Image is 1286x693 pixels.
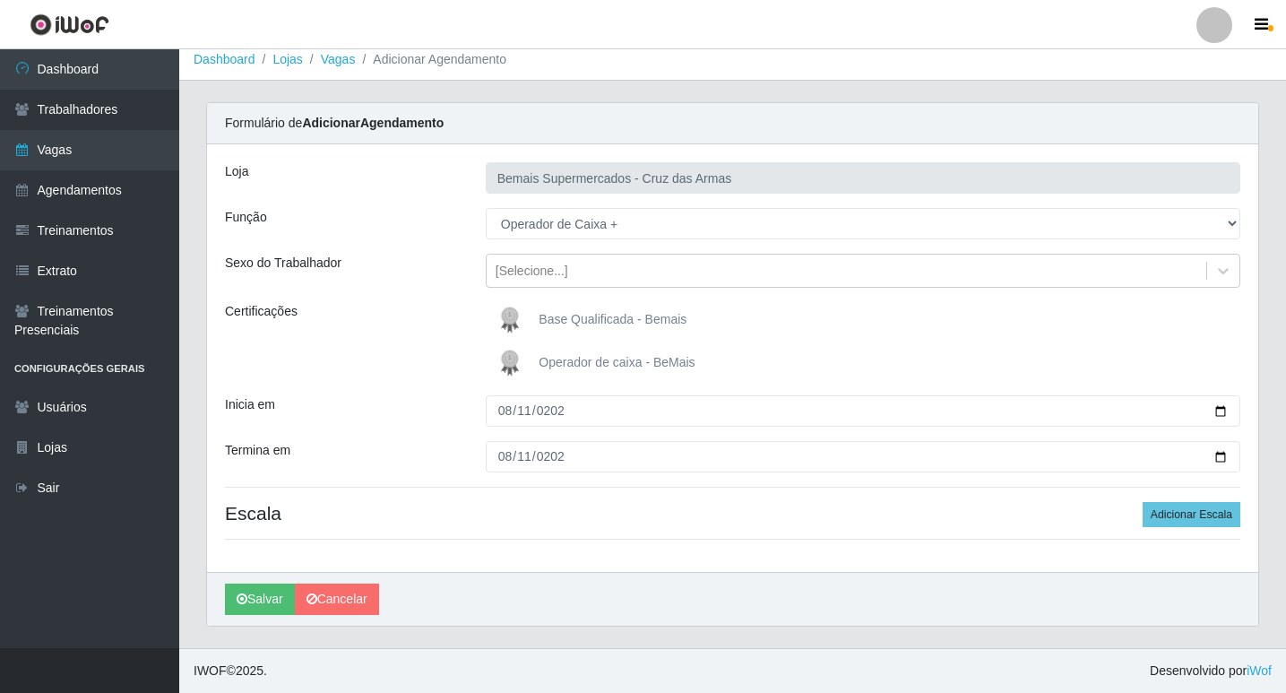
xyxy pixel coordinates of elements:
span: Desenvolvido por [1150,662,1272,680]
button: Salvar [225,584,295,615]
input: 00/00/0000 [486,441,1240,472]
a: Vagas [321,52,356,66]
strong: Adicionar Agendamento [302,116,444,130]
label: Certificações [225,302,298,321]
span: © 2025 . [194,662,267,680]
nav: breadcrumb [179,39,1286,81]
a: Lojas [272,52,302,66]
label: Loja [225,162,248,181]
div: [Selecione...] [496,262,568,281]
div: Formulário de [207,103,1258,144]
h4: Escala [225,502,1240,524]
li: Adicionar Agendamento [355,50,506,69]
a: iWof [1247,663,1272,678]
span: Operador de caixa - BeMais [539,355,695,369]
img: Operador de caixa - BeMais [492,345,535,381]
a: Cancelar [295,584,379,615]
img: Base Qualificada - Bemais [492,302,535,338]
img: CoreUI Logo [30,13,109,36]
label: Inicia em [225,395,275,414]
button: Adicionar Escala [1143,502,1240,527]
label: Termina em [225,441,290,460]
a: Dashboard [194,52,255,66]
span: Base Qualificada - Bemais [539,312,686,326]
input: 00/00/0000 [486,395,1240,427]
label: Função [225,208,267,227]
span: IWOF [194,663,227,678]
label: Sexo do Trabalhador [225,254,341,273]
